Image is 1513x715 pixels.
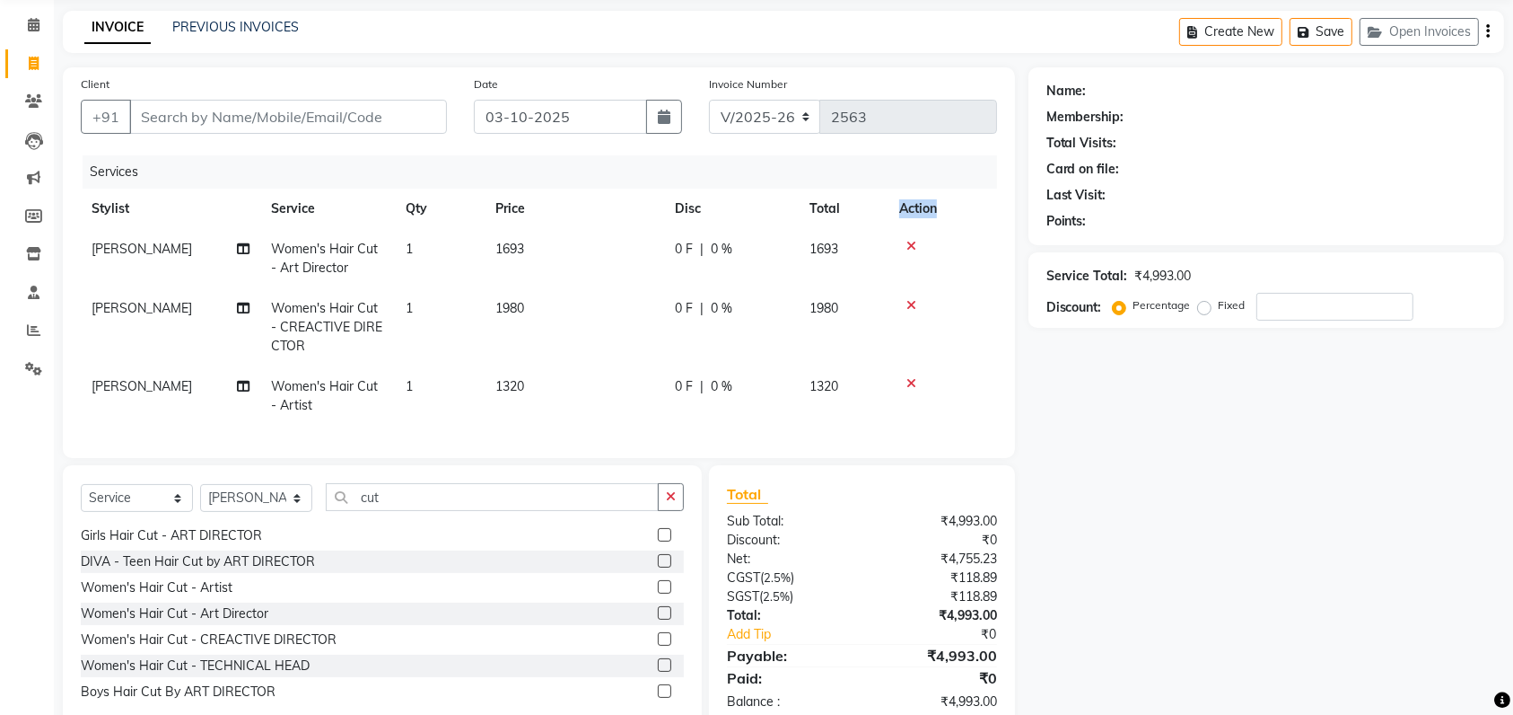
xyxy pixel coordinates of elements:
div: Payable: [713,645,861,666]
div: ( ) [713,587,861,606]
span: 0 F [675,299,693,318]
div: ₹0 [887,625,1010,644]
span: Total [727,485,768,504]
div: Discount: [713,531,861,550]
span: | [700,299,704,318]
div: Services [83,155,1010,189]
th: Price [485,189,664,229]
div: Women's Hair Cut - Art Director [81,605,268,623]
span: 0 % [711,377,732,396]
span: 2.5% [764,570,791,585]
label: Percentage [1133,297,1191,313]
span: 0 F [675,377,693,396]
span: 0 % [711,240,732,259]
div: Balance : [713,693,861,711]
div: ₹118.89 [861,569,1010,587]
span: [PERSON_NAME] [92,241,192,257]
span: 1 [406,241,413,257]
button: +91 [81,100,131,134]
span: 0 F [675,240,693,259]
div: ₹0 [861,531,1010,550]
input: Search by Name/Mobile/Email/Code [129,100,447,134]
input: Search or Scan [326,483,659,511]
div: Total Visits: [1046,134,1117,153]
label: Date [474,76,498,93]
div: Women's Hair Cut - CREACTIVE DIRECTOR [81,631,337,649]
span: 1980 [809,300,838,316]
label: Fixed [1219,297,1246,313]
div: Service Total: [1046,267,1128,286]
a: PREVIOUS INVOICES [172,19,299,35]
span: | [700,377,704,396]
div: ₹118.89 [861,587,1010,606]
button: Save [1290,18,1352,46]
span: 1320 [495,378,524,394]
div: Net: [713,550,861,569]
div: ₹4,993.00 [861,693,1010,711]
span: Women's Hair Cut - CREACTIVE DIRECTOR [271,300,382,354]
span: 1 [406,300,413,316]
label: Invoice Number [709,76,787,93]
th: Total [799,189,888,229]
div: ₹4,755.23 [861,550,1010,569]
span: 1693 [809,241,838,257]
label: Client [81,76,109,93]
div: Last Visit: [1046,186,1106,205]
th: Disc [664,189,799,229]
span: SGST [727,588,759,605]
div: DIVA - Teen Hair Cut by ART DIRECTOR [81,552,315,571]
button: Open Invoices [1360,18,1479,46]
a: INVOICE [84,12,151,44]
div: Membership: [1046,108,1124,127]
span: [PERSON_NAME] [92,378,192,394]
div: Card on file: [1046,160,1120,179]
a: Add Tip [713,625,887,644]
div: Girls Hair Cut - ART DIRECTOR [81,526,262,545]
div: Name: [1046,82,1087,101]
div: ( ) [713,569,861,587]
th: Service [260,189,395,229]
span: 0 % [711,299,732,318]
th: Action [888,189,997,229]
span: | [700,240,704,259]
th: Stylist [81,189,260,229]
div: ₹0 [861,667,1010,689]
div: Women's Hair Cut - Artist [81,578,232,597]
span: CGST [727,569,760,586]
span: 1 [406,378,413,394]
span: Women's Hair Cut - Artist [271,378,378,413]
div: Women's Hair Cut - TECHNICAL HEAD [81,657,310,675]
div: Total: [713,606,861,625]
div: ₹4,993.00 [861,512,1010,531]
div: Paid: [713,667,861,689]
span: Women's Hair Cut - Art Director [271,241,378,276]
div: Boys Hair Cut By ART DIRECTOR [81,683,275,702]
span: 2.5% [763,589,790,604]
button: Create New [1179,18,1282,46]
div: ₹4,993.00 [861,645,1010,666]
div: Discount: [1046,298,1102,317]
div: ₹4,993.00 [1135,267,1192,286]
span: [PERSON_NAME] [92,300,192,316]
span: 1693 [495,241,524,257]
div: ₹4,993.00 [861,606,1010,625]
div: Points: [1046,212,1087,231]
span: 1320 [809,378,838,394]
div: Sub Total: [713,512,861,531]
th: Qty [395,189,485,229]
span: 1980 [495,300,524,316]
